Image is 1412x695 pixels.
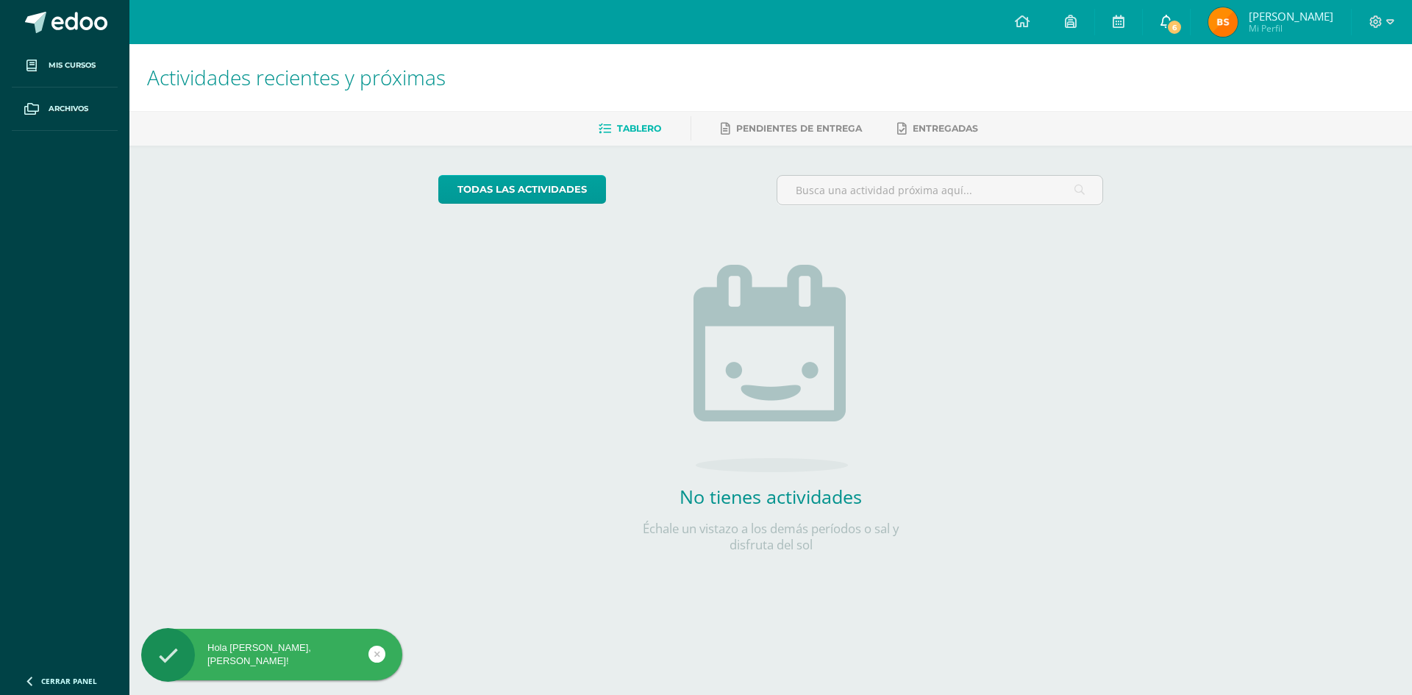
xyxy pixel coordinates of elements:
[777,176,1103,204] input: Busca una actividad próxima aquí...
[913,123,978,134] span: Entregadas
[736,123,862,134] span: Pendientes de entrega
[147,63,446,91] span: Actividades recientes y próximas
[1249,22,1333,35] span: Mi Perfil
[599,117,661,140] a: Tablero
[141,641,402,668] div: Hola [PERSON_NAME], [PERSON_NAME]!
[49,60,96,71] span: Mis cursos
[49,103,88,115] span: Archivos
[624,484,918,509] h2: No tienes actividades
[1208,7,1238,37] img: 404772a77260eae858729d4591944f21.png
[12,88,118,131] a: Archivos
[438,175,606,204] a: todas las Actividades
[721,117,862,140] a: Pendientes de entrega
[897,117,978,140] a: Entregadas
[624,521,918,553] p: Échale un vistazo a los demás períodos o sal y disfruta del sol
[12,44,118,88] a: Mis cursos
[1166,19,1183,35] span: 6
[1249,9,1333,24] span: [PERSON_NAME]
[693,265,848,472] img: no_activities.png
[41,676,97,686] span: Cerrar panel
[617,123,661,134] span: Tablero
